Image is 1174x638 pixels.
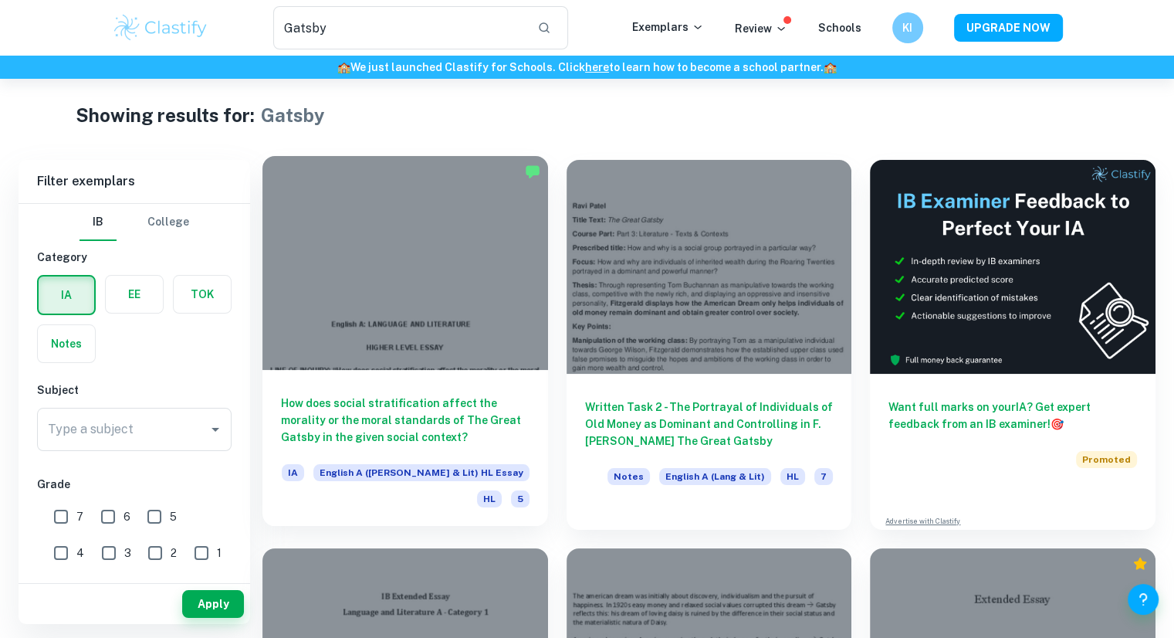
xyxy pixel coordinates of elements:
h6: KI [898,19,916,36]
span: 4 [76,545,84,562]
a: Want full marks on yourIA? Get expert feedback from an IB examiner!PromotedAdvertise with Clastify [870,160,1155,530]
span: 6 [123,508,130,525]
h1: Gatsby [261,101,325,129]
span: IA [282,464,304,481]
span: 3 [124,545,131,562]
h6: Want full marks on your IA ? Get expert feedback from an IB examiner! [888,399,1137,433]
button: IB [80,204,117,241]
a: here [585,61,609,73]
h6: Category [37,249,232,266]
button: EE [106,276,163,313]
span: 2 [171,545,177,562]
span: 🎯 [1051,418,1064,430]
a: Advertise with Clastify [885,516,960,527]
img: Marked [525,164,540,179]
span: 🏫 [824,61,837,73]
span: English A ([PERSON_NAME] & Lit) HL Essay [313,464,529,481]
span: HL [477,490,502,507]
button: Open [205,419,226,440]
h6: How does social stratification affect the morality or the moral standards of The Great Gatsby in ... [281,395,529,446]
span: 7 [76,508,83,525]
p: Review [735,20,787,37]
div: Premium [1132,556,1148,572]
img: Clastify logo [112,12,210,43]
h6: Grade [37,476,232,493]
button: College [147,204,189,241]
span: 7 [814,468,833,485]
button: TOK [174,276,231,313]
div: Filter type choice [80,204,189,241]
span: Notes [607,468,650,485]
span: 5 [511,490,529,507]
a: How does social stratification affect the morality or the moral standards of The Great Gatsby in ... [262,160,548,530]
a: Schools [818,22,861,34]
span: 5 [170,508,177,525]
button: Help and Feedback [1128,584,1159,615]
span: English A (Lang & Lit) [659,468,771,485]
button: UPGRADE NOW [954,14,1063,42]
span: HL [780,468,805,485]
button: Notes [38,325,95,362]
button: KI [892,12,923,43]
button: Apply [182,590,244,618]
button: IA [39,277,94,314]
h6: We just launched Clastify for Schools. Click to learn how to become a school partner. [3,59,1171,76]
h6: Filter exemplars [19,160,250,203]
h6: Subject [37,382,232,399]
h6: Written Task 2 - The Portrayal of Individuals of Old Money as Dominant and Controlling in F. [PER... [585,399,834,450]
input: Search for any exemplars... [273,6,526,49]
span: 🏫 [337,61,350,73]
h1: Showing results for: [76,101,255,129]
span: Promoted [1076,451,1137,468]
p: Exemplars [632,19,704,36]
img: Thumbnail [870,160,1155,374]
span: 1 [217,545,222,562]
a: Written Task 2 - The Portrayal of Individuals of Old Money as Dominant and Controlling in F. [PER... [567,160,852,530]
